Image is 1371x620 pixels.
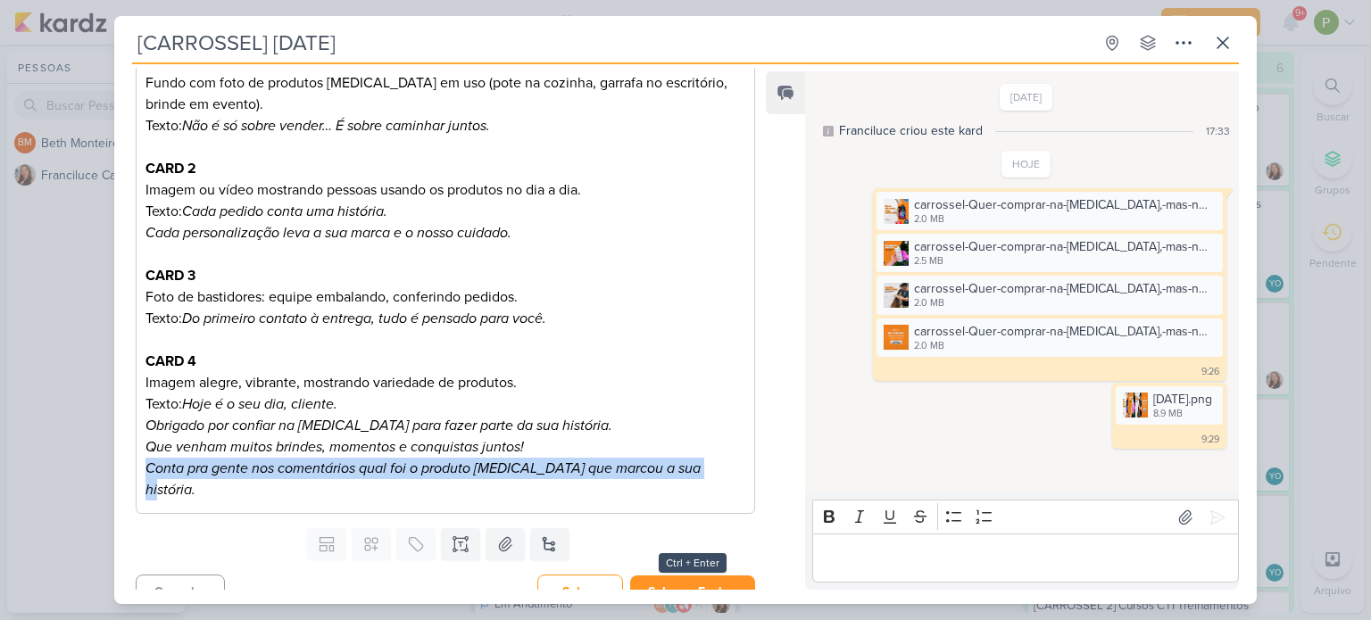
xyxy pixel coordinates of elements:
div: Franciluce criou este kard [839,121,983,140]
img: yrlFStuGopYRatHoneQuaMLZuWXvTsNCBON7Ndy9.png [1123,393,1148,417]
div: 9:26 [1201,365,1219,379]
div: carrossel-Quer-comprar-na-Allegra,-mas-não-sabe-como_01_02.png [877,234,1223,272]
p: Foto de bastidores: equipe embalando, conferindo pedidos. Texto: [145,265,745,329]
div: 2.0 MB [914,212,1212,227]
div: 17:33 [1206,123,1230,139]
i: Conta pra gente nos comentários qual foi o produto [MEDICAL_DATA] que marcou a sua história. [145,459,701,499]
div: 2.5 MB [914,254,1212,269]
img: hgEHrMJdsWFNAATE3XTJsuKfzdcgH896NDCzm6TY.png [884,325,909,350]
div: carrossel-Quer-comprar-na-[MEDICAL_DATA],-mas-não-sabe-como_01_03.png [914,279,1212,298]
img: 2eD0qLhS4yf4VBDhJnwSf9iZpdjQHTF64UAtG2mq.png [884,199,909,224]
div: carrossel-Quer-comprar-na-[MEDICAL_DATA],-mas-não-sabe-como_01_01.png [914,195,1212,214]
i: Não é só sobre vender… É sobre caminhar juntos. [182,117,490,135]
p: Fundo com foto de produtos [MEDICAL_DATA] em uso (pote na cozinha, garrafa no escritório, brinde ... [145,51,745,136]
div: carrossel-Quer-comprar-na-[MEDICAL_DATA],-mas-não-sabe-como_01_04.png [914,322,1212,341]
button: Salvar [537,575,623,609]
div: 2.0 MB [914,296,1212,310]
img: j6N27AoZ08U77LMKBfavtOzvpEXizCGU8pPqY9BH.png [884,241,909,266]
div: carrossel-Quer-comprar-na-Allegra,-mas-não-sabe-como_01_01.png [877,192,1223,230]
button: Cancelar [136,575,225,609]
i: Hoje é o seu dia, cliente. [182,395,337,413]
div: [DATE].png [1153,390,1212,409]
p: Imagem ou vídeo mostrando pessoas usando os produtos no dia a dia. Texto: [145,158,745,222]
div: Editor editing area: main [812,533,1239,583]
div: Ctrl + Enter [659,553,727,573]
strong: CARD 3 [145,267,195,285]
i: Cada personalização leva a sua marca e o nosso cuidado. [145,224,511,242]
div: 8.9 MB [1153,407,1212,421]
strong: CARD 4 [145,352,196,370]
div: Editor toolbar [812,500,1239,534]
i: Obrigado por confiar na [MEDICAL_DATA] para fazer parte da sua história. [145,417,612,434]
input: Kard Sem Título [132,27,1093,59]
div: dia-do-cliente.png [1116,386,1223,425]
div: carrossel-Quer-comprar-na-[MEDICAL_DATA],-mas-não-sabe-como_01_02.png [914,237,1212,256]
div: 9:29 [1201,433,1219,447]
img: AYRUVlfSWhL6GD7oS6wIY4isX6s0aQQeQloTATrS.png [884,283,909,308]
i: Do primeiro contato à entrega, tudo é pensado para você. [182,310,546,327]
strong: CARD 2 [145,160,196,178]
div: carrossel-Quer-comprar-na-Allegra,-mas-não-sabe-como_01_03.png [877,276,1223,314]
div: 2.0 MB [914,339,1212,353]
button: Salvar e Fechar [630,575,755,608]
i: Que venham muitos brindes, momentos e conquistas juntos! [145,438,524,456]
i: Cada pedido conta uma história. [182,203,387,220]
p: Imagem alegre, vibrante, mostrando variedade de produtos. Texto: [145,351,745,458]
div: Editor editing area: main [136,37,755,515]
div: carrossel-Quer-comprar-na-Allegra,-mas-não-sabe-como_01_04.png [877,318,1223,357]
